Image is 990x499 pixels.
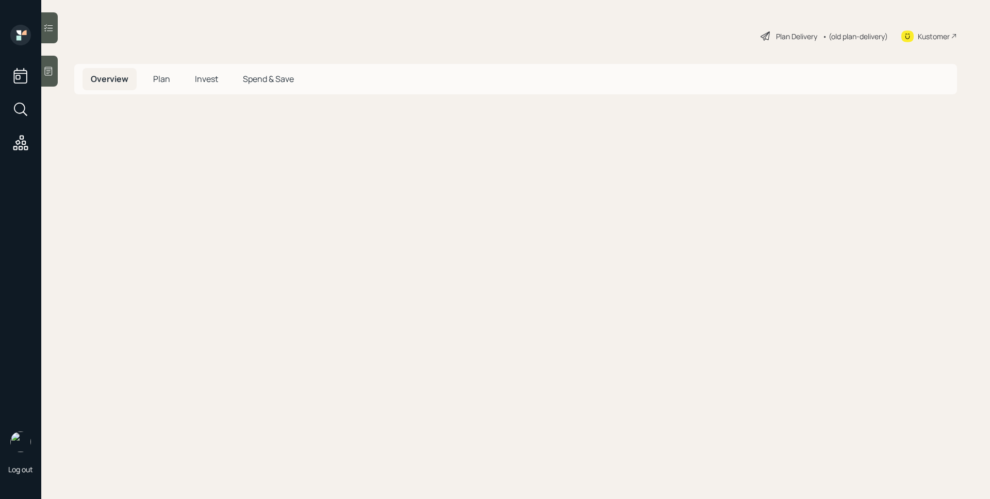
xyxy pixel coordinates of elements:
span: Overview [91,73,128,85]
div: Kustomer [918,31,950,42]
img: james-distasi-headshot.png [10,431,31,452]
div: • (old plan-delivery) [822,31,888,42]
div: Plan Delivery [776,31,817,42]
span: Spend & Save [243,73,294,85]
span: Invest [195,73,218,85]
span: Plan [153,73,170,85]
div: Log out [8,464,33,474]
